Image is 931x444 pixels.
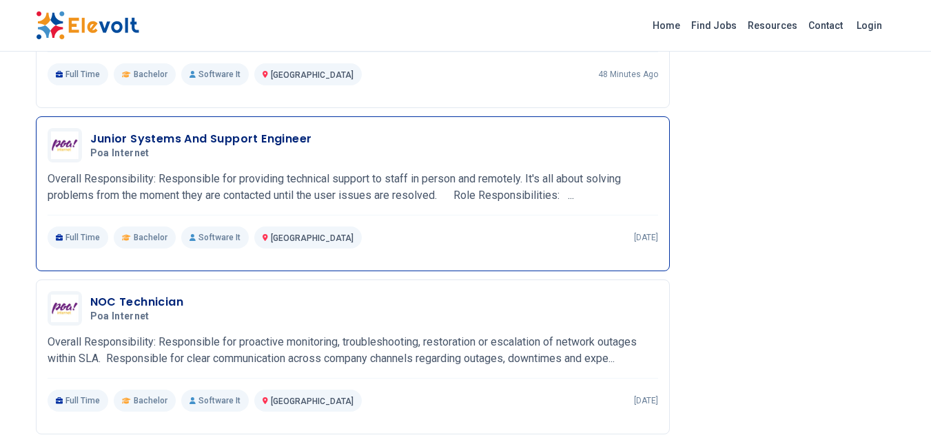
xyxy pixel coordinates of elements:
[51,295,79,322] img: Poa Internet
[686,14,742,36] a: Find Jobs
[48,63,109,85] p: Full Time
[90,310,150,323] span: Poa Internet
[647,14,686,36] a: Home
[271,397,354,406] span: [GEOGRAPHIC_DATA]
[48,390,109,412] p: Full Time
[181,63,249,85] p: Software It
[90,294,184,310] h3: NOC Technician
[634,232,658,243] p: [DATE]
[134,395,167,406] span: Bachelor
[742,14,803,36] a: Resources
[48,334,658,367] p: Overall Responsibility: Responsible for proactive monitoring, troubleshooting, restoration or esc...
[181,226,249,249] p: Software It
[48,171,658,204] p: Overall Responsibility: Responsible for providing technical support to staff in person and remote...
[271,233,354,243] span: [GEOGRAPHIC_DATA]
[36,11,139,40] img: Elevolt
[848,12,890,39] a: Login
[48,226,109,249] p: Full Time
[51,131,79,159] img: Poa Internet
[803,14,848,36] a: Contact
[48,291,658,412] a: Poa InternetNOC TechnicianPoa InternetOverall Responsibility: Responsible for proactive monitorin...
[862,378,931,444] iframe: Chat Widget
[48,128,658,249] a: Poa InternetJunior Systems And Support EngineerPoa InternetOverall Responsibility: Responsible fo...
[598,69,658,80] p: 48 minutes ago
[90,147,150,160] span: Poa Internet
[181,390,249,412] p: Software It
[134,232,167,243] span: Bachelor
[634,395,658,406] p: [DATE]
[90,131,312,147] h3: Junior Systems And Support Engineer
[134,69,167,80] span: Bachelor
[271,70,354,80] span: [GEOGRAPHIC_DATA]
